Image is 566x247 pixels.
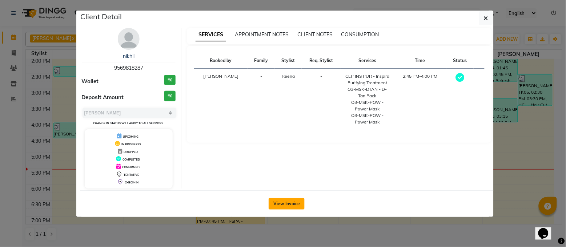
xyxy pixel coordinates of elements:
[345,73,390,86] div: CLP INS PUR - Inspira Purifying Treatment
[124,150,138,154] span: DROPPED
[164,75,176,85] h3: ₹0
[123,135,139,138] span: UPCOMING
[394,69,446,130] td: 2:45 PM-4:00 PM
[345,99,390,112] div: O3-MSK-POW - Power Mask
[394,53,446,69] th: Time
[297,31,333,38] span: CLIENT NOTES
[302,53,341,69] th: Req. Stylist
[123,53,135,60] a: nikhil
[114,65,143,71] span: 9569818287
[341,31,379,38] span: CONSUMPTION
[269,198,305,210] button: View Invoice
[345,112,390,125] div: O3-MSK-POW - Power Mask
[535,218,559,240] iframe: chat widget
[81,11,122,22] h5: Client Detail
[122,165,140,169] span: CONFIRMED
[446,53,474,69] th: Status
[164,91,176,101] h3: ₹0
[196,28,226,41] span: SERVICES
[345,86,390,99] div: O3-MSK-DTAN - D-Tan Pack
[124,173,139,177] span: TENTATIVE
[194,53,248,69] th: Booked by
[82,77,99,86] span: Wallet
[341,53,394,69] th: Services
[248,69,275,130] td: -
[194,69,248,130] td: [PERSON_NAME]
[82,93,124,102] span: Deposit Amount
[93,121,164,125] small: Change in status will apply to all services.
[302,69,341,130] td: -
[235,31,289,38] span: APPOINTMENT NOTES
[282,73,295,79] span: Reena
[118,28,140,50] img: avatar
[275,53,302,69] th: Stylist
[121,142,141,146] span: IN PROGRESS
[248,53,275,69] th: Family
[125,181,139,184] span: CHECK-IN
[123,158,140,161] span: COMPLETED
